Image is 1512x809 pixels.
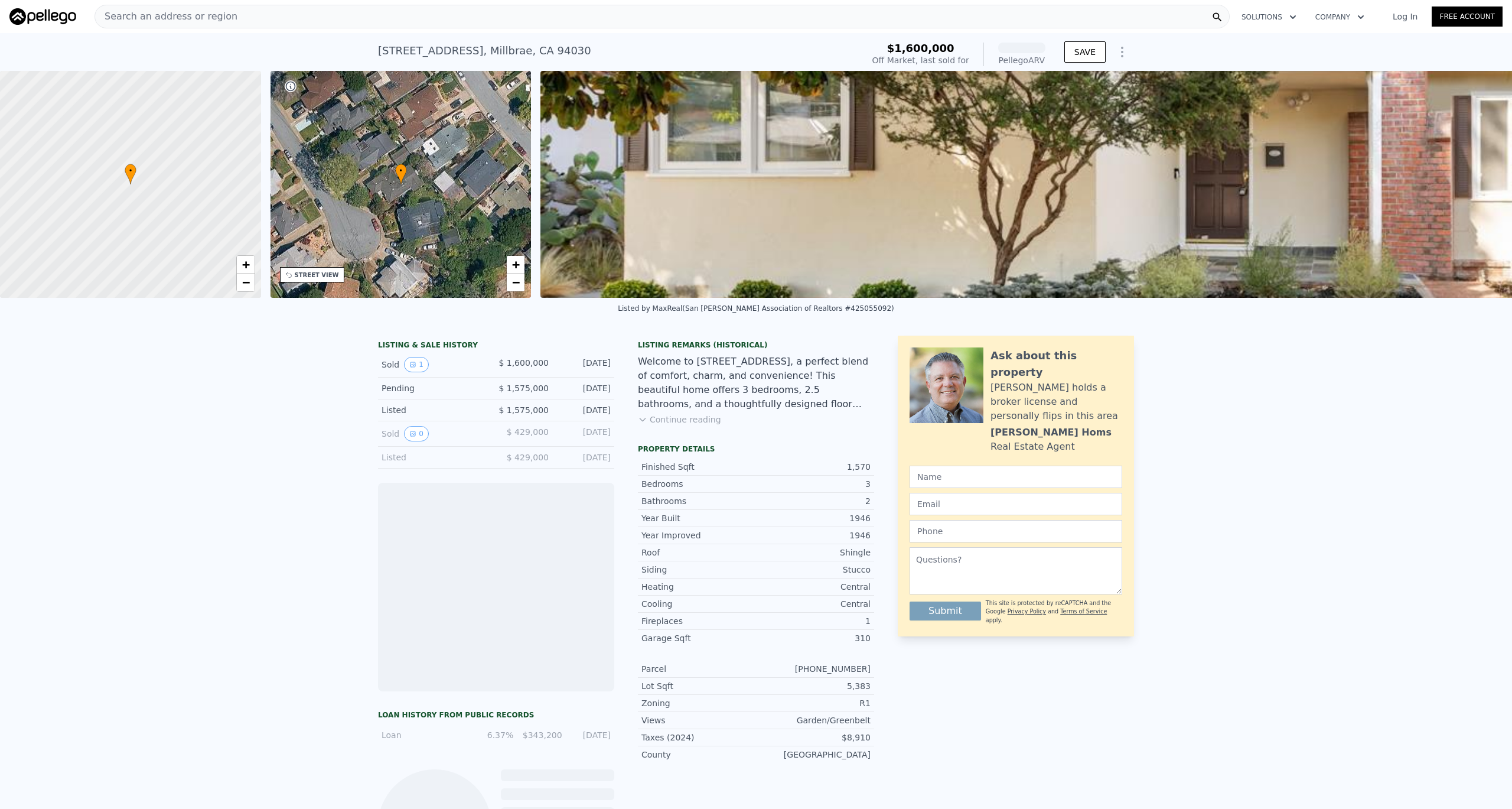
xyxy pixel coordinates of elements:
[910,493,1122,515] input: Email
[990,425,1112,440] div: [PERSON_NAME] Homs
[756,615,871,627] div: 1
[998,54,1045,66] div: Pellego ARV
[382,357,487,372] div: Sold
[641,663,756,675] div: Parcel
[1064,41,1106,63] button: SAVE
[95,9,237,24] span: Search an address or region
[395,164,407,184] div: •
[295,271,339,280] div: STREET VIEW
[638,355,874,411] div: Welcome to [STREET_ADDRESS], a perfect blend of comfort, charm, and convenience! This beautiful h...
[569,729,611,741] div: [DATE]
[641,749,756,761] div: County
[641,697,756,709] div: Zoning
[638,340,874,350] div: Listing Remarks (Historical)
[558,451,611,463] div: [DATE]
[558,426,611,441] div: [DATE]
[558,382,611,394] div: [DATE]
[472,729,513,741] div: 6.37%
[512,275,520,290] span: −
[756,697,871,709] div: R1
[507,274,524,291] a: Zoom out
[378,340,614,352] div: LISTING & SALE HISTORY
[986,599,1122,625] div: This site is protected by reCAPTCHA and the Google and apply.
[641,680,756,692] div: Lot Sqft
[756,495,871,507] div: 2
[395,165,407,176] span: •
[638,444,874,454] div: Property details
[756,714,871,726] div: Garden/Greenbelt
[382,426,487,441] div: Sold
[404,357,429,372] button: View historical data
[404,426,429,441] button: View historical data
[618,304,894,313] div: Listed by MaxReal (San [PERSON_NAME] Association of Realtors #425055092)
[641,529,756,541] div: Year Improved
[498,405,549,415] span: $ 1,575,000
[756,680,871,692] div: 5,383
[756,564,871,576] div: Stucco
[910,520,1122,542] input: Phone
[9,8,76,25] img: Pellego
[756,478,871,490] div: 3
[910,602,981,620] button: Submit
[756,632,871,644] div: 310
[382,382,487,394] div: Pending
[638,414,721,425] button: Continue reading
[756,749,871,761] div: [GEOGRAPHIC_DATA]
[507,256,524,274] a: Zoom in
[520,729,562,741] div: $343,200
[382,451,487,463] div: Listed
[507,453,549,462] span: $ 429,000
[990,381,1122,423] div: [PERSON_NAME] holds a broker license and personally flips in this area
[378,43,591,59] div: [STREET_ADDRESS] , Millbrae , CA 94030
[887,42,954,54] span: $1,600,000
[641,581,756,593] div: Heating
[756,663,871,675] div: [PHONE_NUMBER]
[756,512,871,524] div: 1946
[382,404,487,416] div: Listed
[641,478,756,490] div: Bedrooms
[125,164,136,184] div: •
[641,598,756,610] div: Cooling
[756,732,871,743] div: $8,910
[756,581,871,593] div: Central
[756,598,871,610] div: Central
[641,495,756,507] div: Bathrooms
[125,165,136,176] span: •
[382,729,465,741] div: Loan
[641,632,756,644] div: Garage Sqft
[756,547,871,558] div: Shingle
[558,357,611,372] div: [DATE]
[641,461,756,473] div: Finished Sqft
[1379,11,1432,22] a: Log In
[872,54,969,66] div: Off Market, last sold for
[756,461,871,473] div: 1,570
[1008,608,1046,615] a: Privacy Policy
[1232,7,1306,28] button: Solutions
[558,404,611,416] div: [DATE]
[1432,7,1503,27] a: Free Account
[1060,608,1107,615] a: Terms of Service
[910,466,1122,488] input: Name
[641,714,756,726] div: Views
[498,384,549,393] span: $ 1,575,000
[1306,7,1374,28] button: Company
[237,256,255,274] a: Zoom in
[237,274,255,291] a: Zoom out
[641,564,756,576] div: Siding
[378,710,614,720] div: Loan history from public records
[242,257,249,272] span: +
[641,732,756,743] div: Taxes (2024)
[990,347,1122,381] div: Ask about this property
[512,257,520,272] span: +
[641,615,756,627] div: Fireplaces
[507,427,549,437] span: $ 429,000
[990,440,1075,454] div: Real Estate Agent
[498,358,549,368] span: $ 1,600,000
[242,275,249,290] span: −
[1110,40,1134,64] button: Show Options
[641,547,756,558] div: Roof
[756,529,871,541] div: 1946
[641,512,756,524] div: Year Built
